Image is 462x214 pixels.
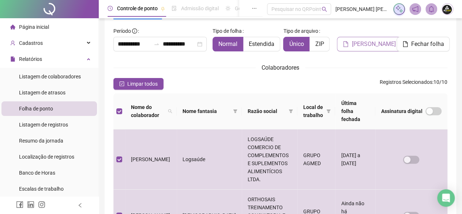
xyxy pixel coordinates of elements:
span: instagram [38,201,45,208]
th: Última folha fechada [335,93,375,129]
span: Fechar folha [411,40,444,48]
span: Relatórios [19,56,42,62]
span: Listagem de registros [19,122,68,128]
span: search [168,109,172,113]
span: clock-circle [108,6,113,11]
span: ellipsis [252,6,257,11]
td: [DATE] a [DATE] [335,129,375,190]
span: Escalas de trabalho [19,186,64,192]
span: to [154,41,159,47]
span: Único [289,40,304,47]
span: filter [289,109,293,113]
span: filter [287,106,294,117]
span: Banco de Horas [19,170,55,176]
span: file [10,57,15,62]
span: Período [113,28,131,34]
span: Tipo de folha [213,27,242,35]
span: Registros Selecionados [380,79,432,85]
span: Controle de ponto [117,5,158,11]
span: Listagem de atrasos [19,90,65,96]
span: Página inicial [19,24,49,30]
span: Localização de registros [19,154,74,160]
span: sun [225,6,230,11]
span: Limpar todos [127,80,158,88]
span: facebook [16,201,23,208]
img: sparkle-icon.fc2bf0ac1784a2077858766a79e2daf3.svg [395,5,403,13]
span: Assinatura digital [381,107,422,115]
span: filter [233,109,237,113]
span: ZIP [315,40,324,47]
span: Normal [218,40,237,47]
span: Estendida [249,40,274,47]
span: linkedin [27,201,34,208]
span: notification [412,6,418,12]
span: file-done [172,6,177,11]
span: pushpin [161,7,165,11]
button: Fechar folha [397,37,450,51]
button: Limpar todos [113,78,164,90]
span: Folha de ponto [19,106,53,112]
span: file [343,41,349,47]
span: : 10 / 10 [380,78,447,90]
span: filter [326,109,331,113]
span: search [166,102,174,121]
span: bell [428,6,435,12]
span: left [78,203,83,208]
div: Open Intercom Messenger [437,189,455,207]
span: check-square [119,81,124,86]
span: Nome do colaborador [131,103,165,119]
td: GRUPO AGMED [297,129,335,190]
span: Nome fantasia [183,107,230,115]
span: [PERSON_NAME] [131,156,170,162]
span: filter [325,102,332,121]
span: search [322,7,327,12]
span: home [10,24,15,30]
span: Razão social [248,107,286,115]
span: Resumo da jornada [19,138,63,144]
span: filter [232,106,239,117]
span: info-circle [132,28,137,34]
span: file [402,41,408,47]
span: [PERSON_NAME] [352,40,395,48]
td: Logsaúde [177,129,242,190]
td: LOGSAÚDE COMERCIO DE COMPLEMENTOS E SUPLEMENTOS ALIMENTÍCIOS LTDA. [242,129,297,190]
span: user-add [10,40,15,46]
span: Admissão digital [181,5,219,11]
span: Tipo de arquivo [283,27,318,35]
button: [PERSON_NAME] [337,37,401,51]
img: 60144 [442,4,453,15]
span: Listagem de colaboradores [19,74,81,79]
span: Gestão de férias [235,5,272,11]
span: [PERSON_NAME] [PERSON_NAME] - GRUPO AGMED [335,5,389,13]
span: swap-right [154,41,159,47]
span: Local de trabalho [303,103,323,119]
span: Cadastros [19,40,43,46]
span: Colaboradores [262,64,299,71]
